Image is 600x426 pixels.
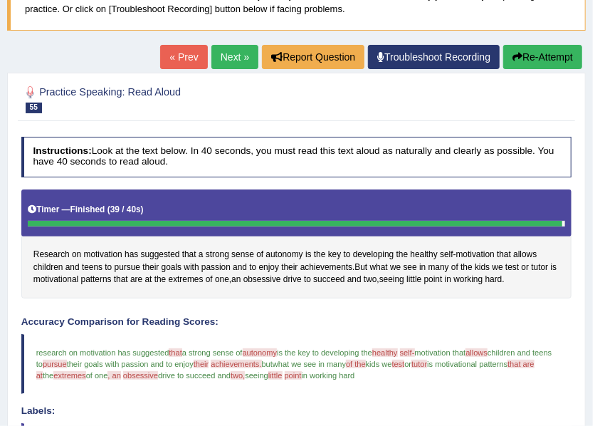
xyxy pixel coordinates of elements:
span: Click to see word definition [215,274,229,286]
b: Finished [70,204,105,214]
span: Click to see word definition [249,261,256,274]
span: Click to see word definition [72,249,81,261]
span: Click to see word definition [314,249,326,261]
b: ( [107,204,110,214]
span: Click to see word definition [475,261,490,274]
span: Click to see word definition [283,274,302,286]
span: drive to succeed and [158,371,231,380]
span: of one [86,371,108,380]
span: Click to see word definition [65,261,80,274]
span: Click to see word definition [182,249,196,261]
span: Click to see word definition [304,274,311,286]
span: Click to see word definition [390,261,401,274]
span: allows [465,348,488,357]
span: that [169,348,181,357]
span: Click to see word definition [419,261,426,274]
span: Click to see word definition [33,249,70,261]
h5: Timer — [28,205,143,214]
span: Click to see word definition [259,261,279,274]
span: two, [231,371,245,380]
span: self- [400,348,415,357]
span: Click to see word definition [406,274,421,286]
span: Click to see word definition [81,274,112,286]
h2: Practice Speaking: Read Aloud [21,83,363,113]
span: Click to see word definition [231,249,254,261]
span: children and teens to [36,348,554,368]
span: Click to see word definition [114,274,128,286]
span: Click to see word definition [505,261,519,274]
span: Click to see word definition [344,249,351,261]
span: little [268,371,283,380]
span: of the [346,360,366,368]
span: Click to see word definition [33,274,78,286]
span: test [392,360,405,368]
span: Click to see word definition [82,261,102,274]
span: Click to see word definition [206,274,213,286]
span: Click to see word definition [485,274,502,286]
span: Click to see word definition [379,274,404,286]
span: Click to see word definition [355,261,368,274]
span: Click to see word definition [364,274,377,286]
span: motivation that [415,348,466,357]
span: achievements. [211,360,261,368]
span: Click to see word definition [206,249,229,261]
span: Click to see word definition [305,249,312,261]
span: Click to see word definition [497,249,511,261]
h4: Look at the text below. In 40 seconds, you must read this text aloud as naturally and clearly as ... [21,137,572,177]
span: point [285,371,302,380]
h4: Accuracy Comparison for Reading Scores: [21,317,572,328]
span: Click to see word definition [428,261,449,274]
span: Click to see word definition [142,261,159,274]
span: Click to see word definition [281,261,298,274]
span: Click to see word definition [493,261,503,274]
span: Click to see word definition [266,249,303,261]
span: Click to see word definition [522,261,530,274]
h4: Labels: [21,406,572,417]
span: Click to see word definition [201,261,231,274]
span: Click to see word definition [513,249,537,261]
b: Instructions: [33,145,91,156]
span: healthy [372,348,398,357]
span: Click to see word definition [33,261,63,274]
span: Click to see word definition [231,274,241,286]
span: their [194,360,209,368]
span: Click to see word definition [115,261,140,274]
span: Click to see word definition [233,261,247,274]
span: Click to see word definition [347,274,362,286]
span: Click to see word definition [370,261,388,274]
span: Click to see word definition [169,274,204,286]
span: Click to see word definition [440,249,453,261]
span: Click to see word definition [424,274,443,286]
span: , an [107,371,120,380]
span: seeing [245,371,268,380]
a: « Prev [160,45,207,69]
span: but [262,360,273,368]
span: Click to see word definition [125,249,138,261]
span: Click to see word definition [162,261,181,274]
span: at [36,371,43,380]
span: or [404,360,411,368]
span: kids we [366,360,392,368]
span: in working hard [302,371,355,380]
span: extremes [53,371,85,380]
span: Click to see word definition [404,261,417,274]
span: Click to see word definition [300,261,352,274]
span: that are [507,360,534,368]
span: Click to see word definition [184,261,199,274]
a: Troubleshoot Recording [368,45,500,69]
span: Click to see word definition [456,249,495,261]
span: obsessive [123,371,158,380]
span: Click to see word definition [105,261,112,274]
button: Report Question [262,45,364,69]
span: Click to see word definition [154,274,167,286]
span: is the key to developing the [277,348,372,357]
span: Click to see word definition [199,249,204,261]
span: Click to see word definition [460,261,473,274]
b: ) [141,204,144,214]
span: research on motivation has suggested [36,348,169,357]
span: Click to see word definition [84,249,122,261]
span: Click to see word definition [453,274,483,286]
span: Click to see word definition [141,249,180,261]
b: 39 / 40s [110,204,141,214]
span: what we see in many [273,360,346,368]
